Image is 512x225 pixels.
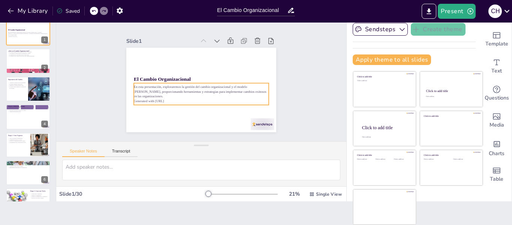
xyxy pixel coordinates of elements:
div: Click to add title [426,89,476,93]
div: Saved [57,8,80,15]
p: En esta presentación, exploraremos la gestión del cambio organizacional y el modelo [PERSON_NAME]... [8,32,48,36]
p: Comunicación efectiva es clave. [8,139,28,140]
div: https://cdn.sendsteps.com/images/logo/sendsteps_logo_white.pnghttps://cdn.sendsteps.com/images/lo... [6,21,50,45]
div: Slide 1 / 30 [59,190,206,198]
p: Facilitar la comunicación y pertenencia. [30,196,48,198]
div: https://cdn.sendsteps.com/images/logo/sendsteps_logo_white.pnghttps://cdn.sendsteps.com/images/lo... [6,104,50,129]
button: Speaker Notes [62,149,105,157]
span: Questions [485,94,509,102]
div: Click to add text [453,159,477,160]
div: https://cdn.sendsteps.com/images/logo/sendsteps_logo_white.pnghttps://cdn.sendsteps.com/images/lo... [6,160,50,185]
button: c h [488,4,502,19]
p: Diversidad en la coalición. [8,164,48,166]
p: La adaptación es clave para el éxito a largo plazo. [8,54,48,56]
button: Present [438,4,475,19]
div: 4 [41,121,48,127]
button: Transcript [105,149,138,157]
p: Dirección clara para el cambio. [30,198,48,199]
p: El modelo [PERSON_NAME] tiene ocho etapas. [8,107,48,109]
p: Generated with [URL] [134,99,269,103]
div: Get real-time input from your audience [482,80,512,107]
strong: El Cambio Organizacional [134,76,191,82]
div: https://cdn.sendsteps.com/images/logo/sendsteps_logo_white.pnghttps://cdn.sendsteps.com/images/lo... [6,133,50,157]
div: Add images, graphics, shapes or video [482,107,512,134]
div: https://cdn.sendsteps.com/images/slides/2025_14_08_05_16-VmpdzONfy13WdvTG.jpegEtapa 3: Crear una ... [6,188,50,213]
span: Text [491,67,502,75]
div: Slide 1 [126,38,195,45]
span: Media [490,121,504,129]
div: https://cdn.sendsteps.com/images/logo/sendsteps_logo_white.pnghttps://cdn.sendsteps.com/images/lo... [6,48,50,73]
p: Amplia aceptación en su uso. [8,111,48,113]
p: Inspirar a los empleados. [30,195,48,196]
div: 21 % [285,190,303,198]
span: Single View [316,191,342,197]
p: El cambio no solo implica tecnología, sino también mentalidad. [8,55,48,57]
p: Motivar a los empleados para el cambio. [8,140,28,142]
p: El cambio puede aumentar la satisfacción del personal. [8,86,26,89]
div: 6 [41,176,48,183]
button: Sendsteps [353,23,408,36]
p: Reunir a personas influyentes es esencial. [8,163,48,165]
div: 1 [41,36,48,43]
div: Click to add title [424,154,478,157]
p: Visión clara y compartida. [30,193,48,195]
p: Oportunidades que se pueden aprovechar. [8,142,28,143]
p: Estructura clara para el proceso de cambio. [8,110,48,111]
div: Add charts and graphs [482,134,512,161]
button: Apply theme to all slides [353,54,431,65]
p: Etapa 1: Crear Urgencia [8,134,28,136]
p: Importancia del Cambio [8,79,26,81]
button: Export to PowerPoint [422,4,436,19]
p: El cambio organizacional implica procesos y estrategias. [8,51,48,53]
p: Adaptarse al cambio mejora la eficiencia. [8,82,26,83]
button: Create theme [411,23,466,36]
strong: El Cambio Organizacional [8,29,25,30]
div: Click to add body [362,136,409,138]
div: Click to add text [357,159,374,160]
p: Generated with [URL] [8,36,48,37]
p: Crear conciencia es fundamental. [8,137,28,139]
button: My Library [6,5,51,17]
div: 5 [41,148,48,155]
div: Click to add title [357,76,411,78]
div: https://cdn.sendsteps.com/images/logo/sendsteps_logo_white.pnghttps://cdn.sendsteps.com/images/lo... [6,77,50,101]
p: Aumentar el apoyo para el cambio. [8,166,48,167]
div: Click to add title [357,154,411,157]
div: Click to add text [424,159,448,160]
p: Desde la urgencia hasta la consolidación. [8,109,48,110]
div: Click to add text [426,96,476,98]
p: ¿Qué es el Cambio Organizacional? [8,50,48,52]
div: c h [488,5,502,18]
div: Click to add title [362,125,410,130]
p: Etapa 2: Formar una Coalición [8,162,48,164]
p: Etapa 3: Crear una Visión [30,190,48,192]
span: Table [490,175,503,183]
span: Template [485,40,508,48]
div: 3 [41,92,48,99]
p: Modelo [PERSON_NAME] [8,106,48,108]
div: Click to add text [357,80,411,82]
div: Add text boxes [482,53,512,80]
div: Click to add title [424,115,478,117]
div: 2 [41,65,48,71]
p: En esta presentación, exploraremos la gestión del cambio organizacional y el modelo [PERSON_NAME]... [134,85,269,98]
p: El cambio impulsa la innovación. [8,83,26,85]
p: Mantener la competitividad es vital. [8,85,26,86]
p: Representación adecuada en la organización. [8,167,48,169]
div: Click to add text [376,159,392,160]
div: Add ready made slides [482,26,512,53]
input: Insert title [217,5,287,16]
div: Click to add text [394,159,411,160]
span: Charts [489,149,505,158]
p: Las empresas deben modificar su estructura y cultura. [8,53,48,54]
div: Add a table [482,161,512,188]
